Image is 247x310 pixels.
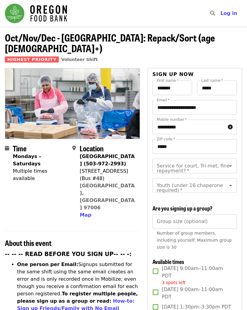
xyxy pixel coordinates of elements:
[80,168,135,175] div: [STREET_ADDRESS]
[5,237,52,248] span: About this event
[152,120,225,134] input: Mobile number
[228,124,233,130] i: circle-info icon
[157,231,232,250] span: Number of group members, including yourself. Maximum group size is 30
[162,286,232,301] span: [DATE] 9:00am–11:00am PDT
[197,81,237,95] input: Last name
[226,162,235,170] button: Open
[5,251,132,257] strong: -- -- -- READ BEFORE YOU SIGN UP-- -- -:
[80,143,104,153] span: Location
[5,56,59,63] span: Highest Priority
[152,258,184,265] span: Available times
[219,6,224,21] input: Search
[216,7,242,20] button: Log in
[152,81,192,95] input: First name
[201,79,223,82] label: Last name
[80,211,91,219] button: Map
[152,71,194,77] span: Sign up now
[157,137,175,141] label: ZIP code
[5,30,215,55] span: Oct/Nov/Dec - [GEOGRAPHIC_DATA]: Repack/Sort (age [DEMOGRAPHIC_DATA]+)
[17,291,138,304] strong: To register multiple people, please sign up as a group or read:
[152,100,237,115] input: Email
[162,265,232,286] span: [DATE] 9:00am–11:00am PDT
[80,183,134,211] a: [GEOGRAPHIC_DATA], [GEOGRAPHIC_DATA] 97006
[80,175,135,182] div: (Bus #48)
[13,143,27,153] span: Time
[80,212,91,218] span: Map
[220,10,237,16] span: Log in
[5,68,140,139] img: Oct/Nov/Dec - Beaverton: Repack/Sort (age 10+) organized by Oregon Food Bank
[5,4,67,23] img: Oregon Food Bank - Home
[17,261,78,267] strong: One person per Email:
[210,10,215,16] i: search icon
[61,57,98,62] a: Volunteer Shift
[152,139,237,154] input: ZIP code
[13,168,67,182] div: Multiple times available
[157,118,187,121] label: Mobile number
[13,153,41,167] strong: Mondays – Saturdays
[226,181,235,190] button: Open
[5,145,9,151] i: calendar icon
[80,153,134,167] strong: [GEOGRAPHIC_DATA] (503-972-2993)
[152,214,237,229] input: [object Object]
[162,280,186,285] span: 3 spots left
[157,79,179,82] label: First name
[152,204,213,212] span: Are you signing up a group?
[72,145,76,151] i: map-marker-alt icon
[157,98,170,102] label: Email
